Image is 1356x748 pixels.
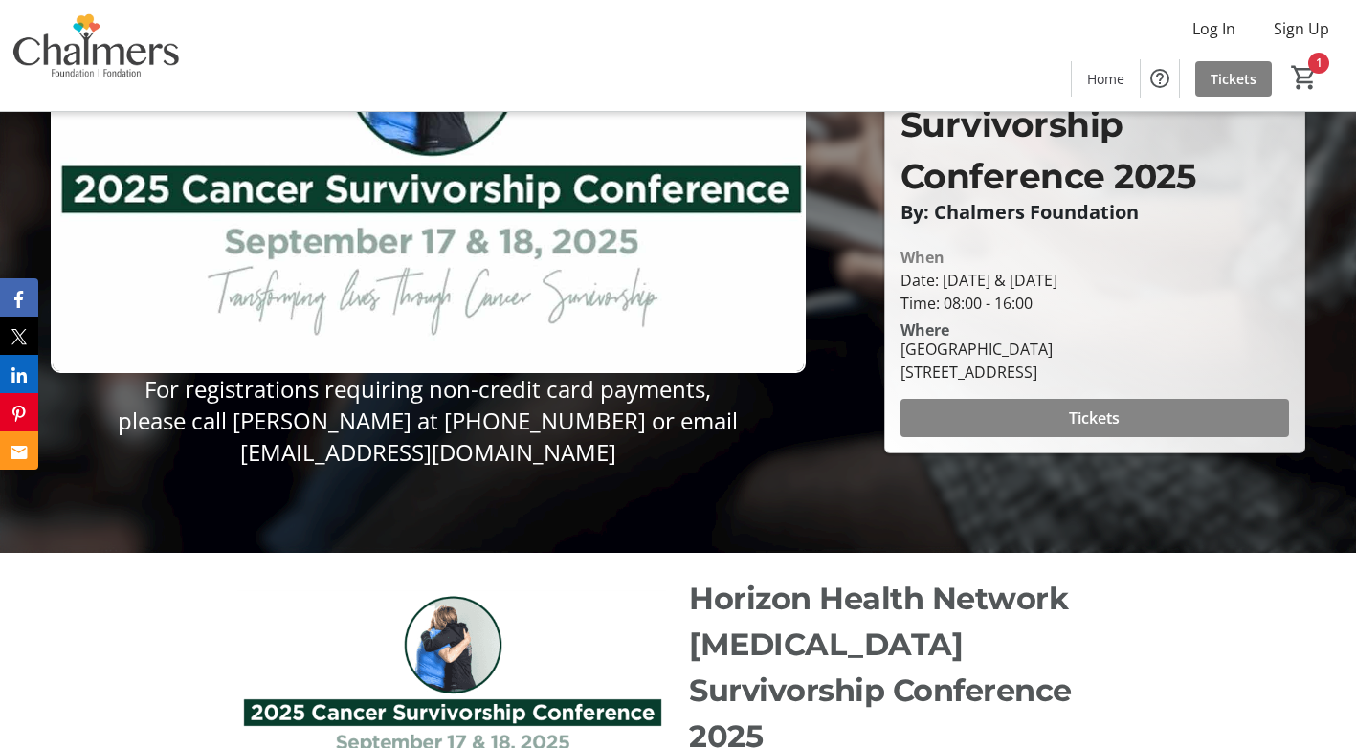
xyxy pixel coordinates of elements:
span: please call [PERSON_NAME] at [PHONE_NUMBER] or email [EMAIL_ADDRESS][DOMAIN_NAME] [118,405,738,468]
button: Help [1141,59,1179,98]
button: Log In [1177,13,1251,44]
span: Tickets [1211,69,1256,89]
div: [GEOGRAPHIC_DATA] [900,338,1053,361]
a: Tickets [1195,61,1272,97]
button: Cart [1287,60,1322,95]
a: Home [1072,61,1140,97]
div: When [900,246,945,269]
img: Chalmers Foundation's Logo [11,8,182,103]
button: Tickets [900,399,1289,437]
span: Log In [1192,17,1235,40]
div: [STREET_ADDRESS] [900,361,1053,384]
span: Tickets [1069,407,1120,429]
span: For registrations requiring non-credit card payments, [144,373,711,405]
div: Where [900,322,949,338]
div: Date: [DATE] & [DATE] Time: 08:00 - 16:00 [900,269,1289,315]
p: By: Chalmers Foundation [900,202,1289,223]
span: Home [1087,69,1124,89]
span: Sign Up [1274,17,1329,40]
button: Sign Up [1258,13,1345,44]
